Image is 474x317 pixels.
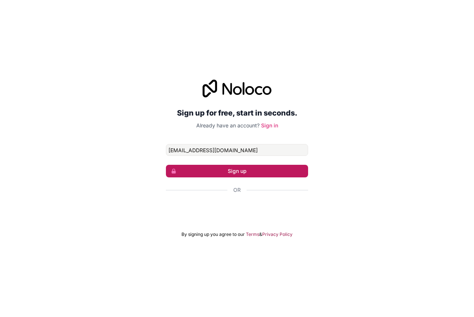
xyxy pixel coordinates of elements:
button: Sign up [166,165,308,177]
span: Or [233,186,241,194]
a: Sign in [261,122,278,129]
span: By signing up you agree to our [181,231,245,237]
h2: Sign up for free, start in seconds. [166,106,308,120]
input: Email address [166,144,308,156]
a: Terms [246,231,259,237]
iframe: በGoogle አዝራር ይግቡ [162,202,312,218]
a: Privacy Policy [262,231,293,237]
span: Already have an account? [196,122,260,129]
span: & [259,231,262,237]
